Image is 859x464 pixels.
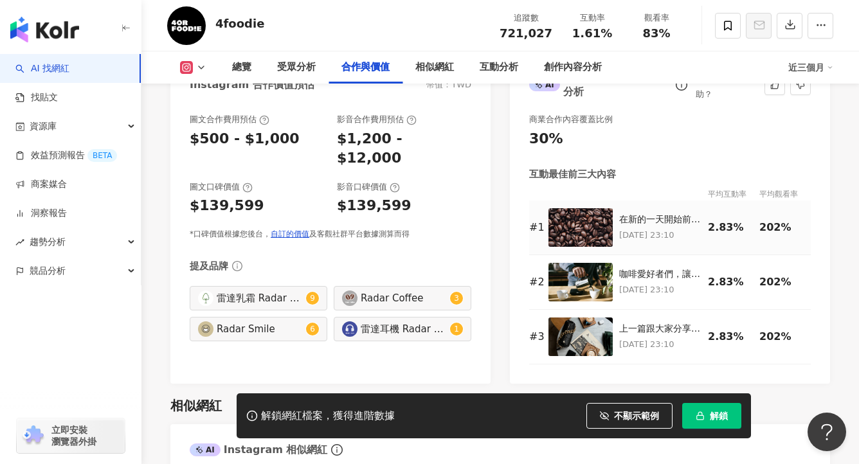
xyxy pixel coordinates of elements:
a: searchAI 找網紅 [15,62,69,75]
div: *口碑價值根據您後台， 及客觀社群平台數據測算而得 [190,229,471,240]
img: KOL Avatar [342,321,357,337]
div: Instagram 合作價值預估 [190,78,314,92]
span: 721,027 [500,26,552,40]
div: 平均觀看率 [759,188,811,201]
p: [DATE] 23:10 [619,283,701,297]
img: 咖啡愛好者們，讓我們一起來探索雷達手沖咖啡的魅力吧！這是一種獨特而迷人的咖啡沖煮方式，讓我們一起揭開它的神秘面紗。 [548,263,613,301]
div: 總覽 [232,60,251,75]
div: 圖文合作費用預估 [190,114,269,125]
div: 上一篇跟大家分享的雷達手沖咖啡，經過我的爭取，廠商決定提供更新的優惠給大家！ [619,323,701,335]
img: tab_keywords_by_traffic_grey.svg [131,76,141,86]
span: 解鎖 [710,411,728,421]
div: $139,599 [337,196,411,216]
img: KOL Avatar [167,6,206,45]
div: 2.83% [708,275,753,289]
span: 9 [310,294,315,303]
span: 3 [454,294,459,303]
button: 不顯示範例 [586,403,673,429]
div: Instagram 相似網紅 [190,443,327,457]
div: Radar Coffee [361,291,447,305]
span: info-circle [674,77,689,93]
div: 受眾分析 [277,60,316,75]
div: 202% [759,330,804,344]
span: 資源庫 [30,112,57,141]
div: 互動最佳前三大內容 [529,168,616,181]
span: like [770,80,779,89]
div: 創作內容分析 [544,60,602,75]
span: 趨勢分析 [30,228,66,256]
div: # 3 [529,330,542,344]
a: 洞察報告 [15,207,67,220]
div: $139,599 [190,196,264,216]
div: 提及品牌 [190,260,228,273]
a: 商案媒合 [15,178,67,191]
button: 解鎖 [682,403,741,429]
div: 域名: [URL] [33,33,80,45]
span: 不顯示範例 [614,411,659,421]
div: # 1 [529,220,542,235]
div: 雷達耳機 Radar Tech [361,322,447,336]
a: chrome extension立即安裝 瀏覽器外掛 [17,418,125,453]
img: logo_orange.svg [21,21,31,31]
div: 影音口碑價值 [337,181,400,193]
a: 找貼文 [15,91,58,104]
span: 1.61% [572,27,612,40]
span: info-circle [329,442,345,458]
div: 合作與價值 [341,60,390,75]
img: 上一篇跟大家分享的雷達手沖咖啡，經過我的爭取，廠商決定提供更新的優惠給大家！ [548,317,613,356]
sup: 9 [306,292,319,305]
img: chrome extension [21,425,46,446]
div: 圖文口碑價值 [190,181,253,193]
img: KOL Avatar [342,290,357,306]
div: 30% [529,129,563,149]
div: 202% [759,275,804,289]
sup: 3 [450,292,463,305]
p: [DATE] 23:10 [619,228,701,242]
div: # 2 [529,275,542,289]
img: KOL Avatar [198,321,213,337]
span: info-circle [230,259,244,273]
div: v 4.0.25 [36,21,63,31]
div: 觀看率 [632,12,681,24]
div: $1,200 - $12,000 [337,129,471,169]
a: 效益預測報告BETA [15,149,117,162]
div: AI [190,443,221,456]
p: [DATE] 23:10 [619,337,701,352]
div: 4foodie [215,15,264,31]
div: Instagram 商業合作分析 [529,71,672,100]
div: 平均互動率 [708,188,759,201]
div: 在新的一天開始前，我必須跟你們分享我的秘密武器：雷達手沖咖啡組！這個組合絕對是我每天清晨的救星！🌟 [619,213,701,226]
img: tab_domain_overview_orange.svg [52,76,62,86]
img: website_grey.svg [21,33,31,45]
div: 2.83% [708,330,753,344]
div: 解鎖網紅檔案，獲得進階數據 [261,409,395,423]
div: 域名概述 [66,77,99,85]
div: 关键词（按流量） [145,77,212,85]
div: AI [529,78,560,91]
span: 競品分析 [30,256,66,285]
span: 83% [642,27,670,40]
div: 這對您是否有幫助？ [696,66,759,104]
span: dislike [796,80,805,89]
div: $500 - $1,000 [190,129,300,149]
img: KOL Avatar [198,290,213,306]
div: Radar Smile [217,322,303,336]
div: 202% [759,220,804,235]
div: 互動分析 [480,60,518,75]
div: 商業合作內容覆蓋比例 [529,114,613,125]
img: logo [10,17,79,42]
span: 立即安裝 瀏覽器外掛 [51,424,96,447]
div: 幣值：TWD [426,79,471,91]
div: 雷達乳霜 Radar Face [217,291,303,305]
div: 互動率 [568,12,617,24]
img: 在新的一天開始前，我必須跟你們分享我的秘密武器：雷達手沖咖啡組！這個組合絕對是我每天清晨的救星！🌟 [548,208,613,247]
span: rise [15,238,24,247]
div: 咖啡愛好者們，讓我們一起來探索雷達手沖咖啡的魅力吧！這是一種獨特而迷人的咖啡沖煮方式，讓我們一起揭開它的神秘面紗。 [619,268,701,281]
span: 1 [454,325,459,334]
span: 6 [310,325,315,334]
sup: 6 [306,323,319,335]
a: 自訂的價值 [271,229,309,238]
div: 影音合作費用預估 [337,114,417,125]
div: 追蹤數 [500,12,552,24]
div: 2.83% [708,220,753,235]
